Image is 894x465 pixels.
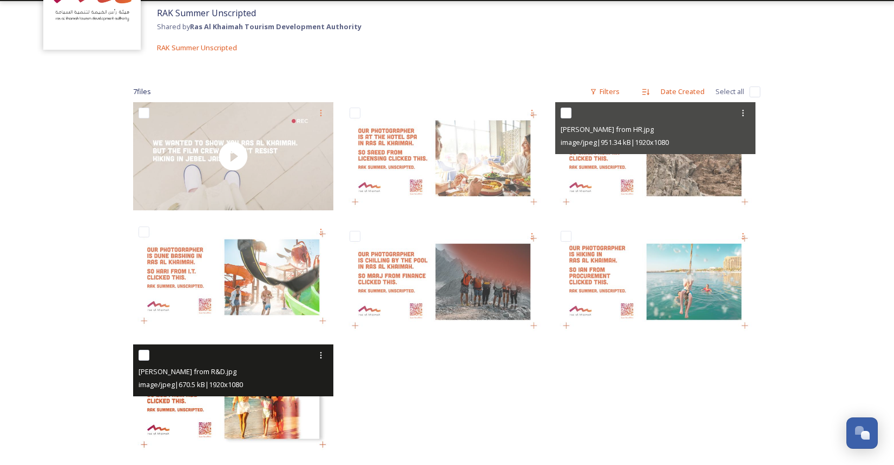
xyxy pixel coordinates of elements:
img: Zoe from R&D.jpg [133,344,333,457]
span: RAK Summer Unscripted [157,7,256,19]
span: image/jpeg | 951.34 kB | 1920 x 1080 [561,137,669,147]
img: Hari from IT.jpg [133,221,333,334]
img: Saeed from Licensing.jpg [344,102,544,215]
strong: Ras Al Khaimah Tourism Development Authority [190,22,361,31]
img: Marj from Finance.jpg [344,225,544,338]
button: Open Chat [846,417,878,449]
span: image/jpeg | 670.5 kB | 1920 x 1080 [139,380,243,389]
span: 7 file s [133,87,151,97]
div: Filters [584,81,625,102]
span: Select all [715,87,744,97]
span: Shared by [157,22,361,31]
img: Ian from Procurement.jpg [555,225,755,338]
div: Date Created [655,81,710,102]
span: [PERSON_NAME] from HR.jpg [561,124,654,134]
a: RAK Summer Unscripted [157,41,237,54]
span: RAK Summer Unscripted [157,43,237,52]
img: thumbnail [133,102,333,210]
span: [PERSON_NAME] from R&D.jpg [139,367,236,376]
img: Sara from HR.jpg [555,102,755,215]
